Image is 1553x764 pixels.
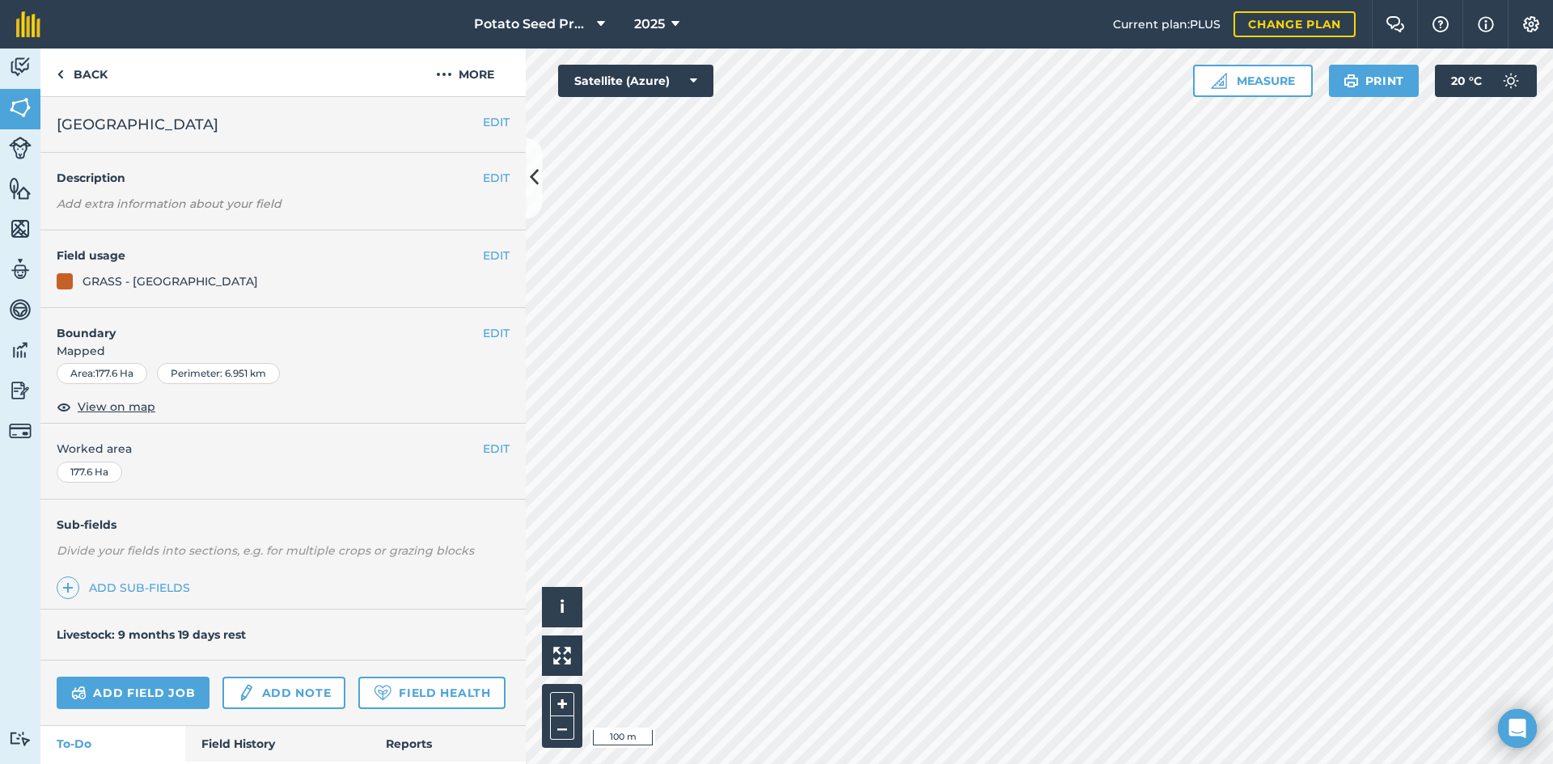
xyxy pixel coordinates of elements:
img: svg+xml;base64,PD94bWwgdmVyc2lvbj0iMS4wIiBlbmNvZGluZz0idXRmLTgiPz4KPCEtLSBHZW5lcmF0b3I6IEFkb2JlIE... [9,420,32,442]
button: Print [1329,65,1420,97]
button: EDIT [483,324,510,342]
h4: Sub-fields [40,516,526,534]
img: A question mark icon [1431,16,1450,32]
button: Measure [1193,65,1313,97]
a: To-Do [40,726,185,762]
img: Ruler icon [1211,73,1227,89]
img: svg+xml;base64,PHN2ZyB4bWxucz0iaHR0cDovL3d3dy53My5vcmcvMjAwMC9zdmciIHdpZHRoPSI5IiBoZWlnaHQ9IjI0Ii... [57,65,64,84]
img: svg+xml;base64,PD94bWwgdmVyc2lvbj0iMS4wIiBlbmNvZGluZz0idXRmLTgiPz4KPCEtLSBHZW5lcmF0b3I6IEFkb2JlIE... [9,378,32,403]
a: Field Health [358,677,505,709]
button: + [550,692,574,716]
h4: Description [57,169,510,187]
img: svg+xml;base64,PD94bWwgdmVyc2lvbj0iMS4wIiBlbmNvZGluZz0idXRmLTgiPz4KPCEtLSBHZW5lcmF0b3I6IEFkb2JlIE... [9,338,32,362]
em: Add extra information about your field [57,196,281,211]
img: svg+xml;base64,PD94bWwgdmVyc2lvbj0iMS4wIiBlbmNvZGluZz0idXRmLTgiPz4KPCEtLSBHZW5lcmF0b3I6IEFkb2JlIE... [9,257,32,281]
a: Add sub-fields [57,576,197,599]
img: svg+xml;base64,PHN2ZyB4bWxucz0iaHR0cDovL3d3dy53My5vcmcvMjAwMC9zdmciIHdpZHRoPSIxNyIgaGVpZ2h0PSIxNy... [1478,15,1494,34]
button: EDIT [483,247,510,264]
img: svg+xml;base64,PHN2ZyB4bWxucz0iaHR0cDovL3d3dy53My5vcmcvMjAwMC9zdmciIHdpZHRoPSIxNCIgaGVpZ2h0PSIyNC... [62,578,74,597]
em: Divide your fields into sections, e.g. for multiple crops or grazing blocks [57,543,474,558]
a: Back [40,49,124,96]
div: Perimeter : 6.951 km [157,363,280,384]
img: svg+xml;base64,PHN2ZyB4bWxucz0iaHR0cDovL3d3dy53My5vcmcvMjAwMC9zdmciIHdpZHRoPSI1NiIgaGVpZ2h0PSI2MC... [9,176,32,200]
a: Field History [185,726,369,762]
span: i [560,597,565,617]
span: Current plan : PLUS [1113,15,1221,33]
span: Mapped [40,342,526,360]
span: 20 ° C [1451,65,1482,97]
a: Add note [222,677,345,709]
a: Reports [370,726,526,762]
span: View on map [78,398,155,416]
button: EDIT [483,113,510,131]
button: – [550,716,574,740]
img: svg+xml;base64,PD94bWwgdmVyc2lvbj0iMS4wIiBlbmNvZGluZz0idXRmLTgiPz4KPCEtLSBHZW5lcmF0b3I6IEFkb2JlIE... [9,55,32,79]
button: View on map [57,397,155,416]
h4: Livestock: 9 months 19 days rest [57,627,246,642]
button: 20 °C [1435,65,1537,97]
span: [GEOGRAPHIC_DATA] [57,113,218,136]
img: svg+xml;base64,PD94bWwgdmVyc2lvbj0iMS4wIiBlbmNvZGluZz0idXRmLTgiPz4KPCEtLSBHZW5lcmF0b3I6IEFkb2JlIE... [9,731,32,746]
a: Change plan [1234,11,1356,37]
span: Potato Seed Production [474,15,590,34]
h4: Field usage [57,247,483,264]
img: Two speech bubbles overlapping with the left bubble in the forefront [1386,16,1405,32]
img: svg+xml;base64,PD94bWwgdmVyc2lvbj0iMS4wIiBlbmNvZGluZz0idXRmLTgiPz4KPCEtLSBHZW5lcmF0b3I6IEFkb2JlIE... [237,683,255,703]
div: GRASS - [GEOGRAPHIC_DATA] [83,272,258,290]
img: svg+xml;base64,PD94bWwgdmVyc2lvbj0iMS4wIiBlbmNvZGluZz0idXRmLTgiPz4KPCEtLSBHZW5lcmF0b3I6IEFkb2JlIE... [9,298,32,322]
img: svg+xml;base64,PD94bWwgdmVyc2lvbj0iMS4wIiBlbmNvZGluZz0idXRmLTgiPz4KPCEtLSBHZW5lcmF0b3I6IEFkb2JlIE... [71,683,87,703]
img: svg+xml;base64,PD94bWwgdmVyc2lvbj0iMS4wIiBlbmNvZGluZz0idXRmLTgiPz4KPCEtLSBHZW5lcmF0b3I6IEFkb2JlIE... [9,137,32,159]
button: i [542,587,582,627]
button: EDIT [483,169,510,187]
img: svg+xml;base64,PHN2ZyB4bWxucz0iaHR0cDovL3d3dy53My5vcmcvMjAwMC9zdmciIHdpZHRoPSIyMCIgaGVpZ2h0PSIyNC... [436,65,452,84]
div: Area : 177.6 Ha [57,363,147,384]
img: svg+xml;base64,PD94bWwgdmVyc2lvbj0iMS4wIiBlbmNvZGluZz0idXRmLTgiPz4KPCEtLSBHZW5lcmF0b3I6IEFkb2JlIE... [1495,65,1527,97]
img: fieldmargin Logo [16,11,40,37]
span: Worked area [57,440,510,458]
button: EDIT [483,440,510,458]
div: 177.6 Ha [57,462,122,483]
a: Add field job [57,677,209,709]
span: 2025 [634,15,665,34]
button: More [404,49,526,96]
img: svg+xml;base64,PHN2ZyB4bWxucz0iaHR0cDovL3d3dy53My5vcmcvMjAwMC9zdmciIHdpZHRoPSIxOCIgaGVpZ2h0PSIyNC... [57,397,71,416]
img: svg+xml;base64,PHN2ZyB4bWxucz0iaHR0cDovL3d3dy53My5vcmcvMjAwMC9zdmciIHdpZHRoPSIxOSIgaGVpZ2h0PSIyNC... [1344,71,1359,91]
img: svg+xml;base64,PHN2ZyB4bWxucz0iaHR0cDovL3d3dy53My5vcmcvMjAwMC9zdmciIHdpZHRoPSI1NiIgaGVpZ2h0PSI2MC... [9,95,32,120]
button: Satellite (Azure) [558,65,713,97]
h4: Boundary [40,308,483,342]
img: svg+xml;base64,PHN2ZyB4bWxucz0iaHR0cDovL3d3dy53My5vcmcvMjAwMC9zdmciIHdpZHRoPSI1NiIgaGVpZ2h0PSI2MC... [9,217,32,241]
img: A cog icon [1521,16,1541,32]
img: Four arrows, one pointing top left, one top right, one bottom right and the last bottom left [553,647,571,665]
div: Open Intercom Messenger [1498,709,1537,748]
